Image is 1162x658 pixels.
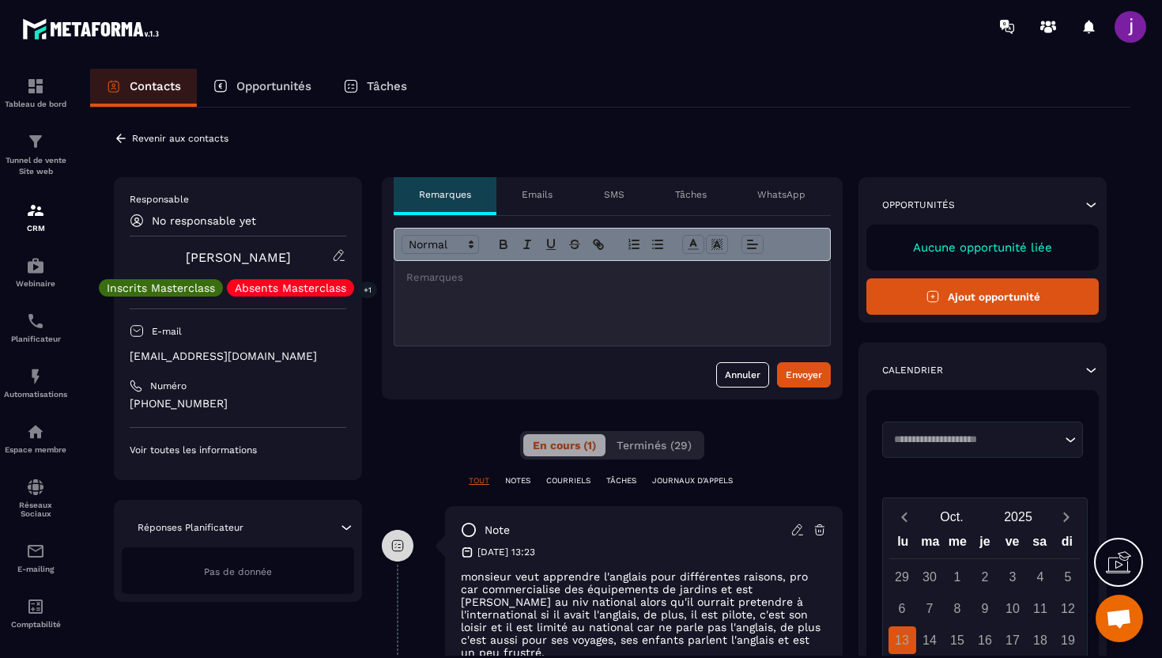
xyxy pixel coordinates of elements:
div: 16 [971,626,999,654]
div: 12 [1054,595,1082,622]
p: Automatisations [4,390,67,399]
div: 6 [888,595,916,622]
div: ve [998,531,1026,558]
p: E-mail [152,325,182,338]
img: social-network [26,478,45,497]
p: Espace membre [4,445,67,454]
p: NOTES [505,475,530,486]
p: Absents Masterclass [235,282,346,293]
div: lu [889,531,917,558]
a: formationformationCRM [4,189,67,244]
button: Annuler [716,362,769,388]
p: Inscrits Masterclass [107,282,215,293]
div: 18 [1027,626,1054,654]
a: [PERSON_NAME] [186,250,291,265]
span: En cours (1) [533,439,596,452]
button: Open years overlay [985,503,1051,531]
div: Search for option [882,422,1083,458]
a: social-networksocial-networkRéseaux Sociaux [4,466,67,530]
a: accountantaccountantComptabilité [4,585,67,641]
div: 14 [916,626,944,654]
p: No responsable yet [152,214,256,227]
div: 30 [916,563,944,591]
img: automations [26,256,45,275]
div: je [971,531,999,558]
div: ma [917,531,945,558]
p: Comptabilité [4,620,67,629]
a: automationsautomationsEspace membre [4,410,67,466]
img: formation [26,201,45,220]
p: Tâches [367,79,407,93]
div: 2 [971,563,999,591]
p: Réseaux Sociaux [4,501,67,518]
p: Responsable [130,193,346,206]
p: [EMAIL_ADDRESS][DOMAIN_NAME] [130,349,346,364]
a: formationformationTunnel de vente Site web [4,120,67,189]
p: Numéro [150,380,187,392]
a: formationformationTableau de bord [4,65,67,120]
div: sa [1026,531,1054,558]
span: Pas de donnée [204,566,272,577]
div: Envoyer [786,367,822,383]
p: Emails [522,188,553,201]
span: Terminés (29) [617,439,692,452]
p: WhatsApp [757,188,805,201]
p: +1 [358,282,377,298]
img: formation [26,77,45,96]
p: Voir toutes les informations [130,444,346,456]
p: note [485,523,510,538]
p: TOUT [469,475,489,486]
div: 17 [999,626,1027,654]
p: Opportunités [236,79,311,93]
p: Tunnel de vente Site web [4,155,67,177]
p: Calendrier [882,364,943,376]
a: schedulerschedulerPlanificateur [4,300,67,355]
button: Open months overlay [919,503,985,531]
p: Revenir aux contacts [132,133,228,144]
div: 9 [971,595,999,622]
div: 19 [1054,626,1082,654]
a: automationsautomationsAutomatisations [4,355,67,410]
div: 5 [1054,563,1082,591]
a: automationsautomationsWebinaire [4,244,67,300]
img: scheduler [26,312,45,331]
img: automations [26,367,45,386]
div: di [1053,531,1081,558]
div: 15 [944,626,971,654]
div: 3 [999,563,1027,591]
button: Terminés (29) [607,434,701,456]
p: Planificateur [4,335,67,343]
p: [PHONE_NUMBER] [130,396,346,411]
div: 7 [916,595,944,622]
button: Ajout opportunité [866,278,1099,315]
button: Previous month [889,506,919,528]
div: me [944,531,971,558]
p: CRM [4,224,67,233]
img: logo [22,14,164,43]
p: E-mailing [4,565,67,573]
p: [DATE] 13:23 [477,546,535,558]
a: emailemailE-mailing [4,530,67,585]
input: Search for option [888,432,1061,448]
div: 11 [1027,595,1054,622]
div: 13 [888,626,916,654]
p: TÂCHES [606,475,636,486]
img: automations [26,422,45,441]
div: 10 [999,595,1027,622]
img: email [26,542,45,561]
p: Tâches [675,188,707,201]
img: formation [26,132,45,151]
button: Next month [1051,506,1081,528]
div: 29 [888,563,916,591]
p: SMS [604,188,624,201]
div: 8 [944,595,971,622]
p: Webinaire [4,279,67,288]
button: Envoyer [777,362,831,388]
div: 4 [1027,563,1054,591]
p: Contacts [130,79,181,93]
p: Remarques [419,188,471,201]
div: Ouvrir le chat [1096,595,1143,642]
p: Opportunités [882,199,955,211]
p: JOURNAUX D'APPELS [652,475,733,486]
img: accountant [26,597,45,616]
